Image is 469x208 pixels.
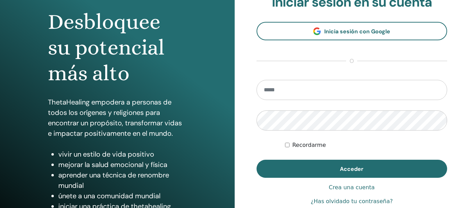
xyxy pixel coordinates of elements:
li: únete a una comunidad mundial [58,191,187,201]
p: ThetaHealing empodera a personas de todos los orígenes y religiones para encontrar un propósito, ... [48,97,187,139]
span: o [346,57,357,65]
li: mejorar la salud emocional y física [58,159,187,170]
div: Mantenerme autenticado indefinidamente o hasta cerrar la sesión manualmente [285,141,447,149]
h1: Desbloquee su potencial más alto [48,9,187,86]
span: Inicia sesión con Google [324,28,390,35]
span: Acceder [340,165,363,173]
button: Acceder [257,160,447,178]
a: Inicia sesión con Google [257,22,447,40]
label: Recordarme [292,141,326,149]
a: Crea una cuenta [329,183,375,192]
li: vivir un estilo de vida positivo [58,149,187,159]
a: ¿Has olvidado tu contraseña? [311,197,393,206]
li: aprender una técnica de renombre mundial [58,170,187,191]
